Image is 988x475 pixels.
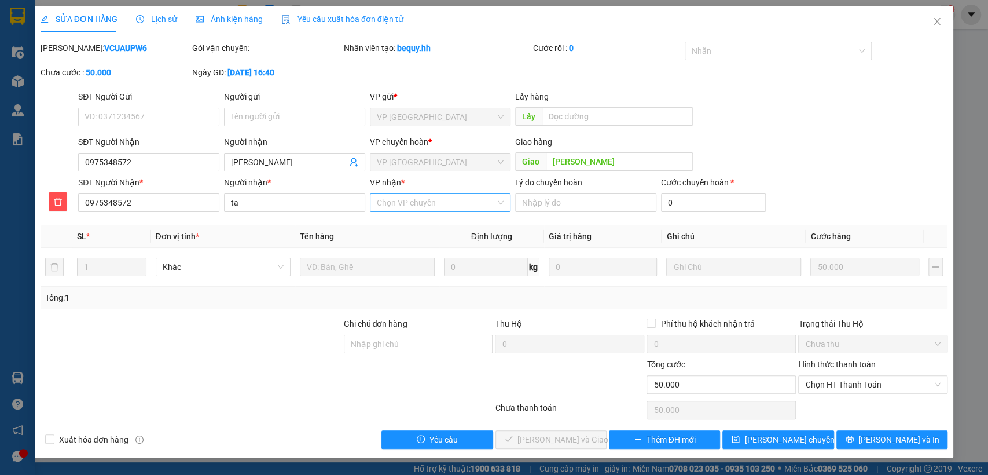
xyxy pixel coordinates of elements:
[515,193,656,212] input: Lý do chuyển hoàn
[224,136,365,148] div: Người nhận
[45,291,382,304] div: Tổng: 1
[798,317,947,330] div: Trạng thái Thu Hộ
[661,176,766,189] div: Cước chuyển hoàn
[805,335,941,353] span: Chưa thu
[932,17,942,26] span: close
[78,90,219,103] div: SĐT Người Gửi
[224,176,365,189] div: Người nhận
[810,258,919,276] input: 0
[344,335,493,353] input: Ghi chú đơn hàng
[634,435,642,444] span: plus
[732,435,740,444] span: save
[344,42,531,54] div: Nhân viên tạo:
[370,137,428,147] span: VP chuyển hoàn
[515,92,549,101] span: Lấy hàng
[78,176,219,189] div: SĐT Người Nhận
[515,152,546,171] span: Giao
[192,42,341,54] div: Gói vận chuyển:
[227,68,274,77] b: [DATE] 16:40
[224,193,365,212] input: Tên người nhận
[224,90,365,103] div: Người gửi
[377,108,504,126] span: VP Sài Gòn
[722,430,833,449] button: save[PERSON_NAME] chuyển hoàn
[196,14,263,24] span: Ảnh kiện hàng
[928,258,943,276] button: plus
[45,258,64,276] button: delete
[549,258,658,276] input: 0
[533,42,682,54] div: Cước rồi :
[349,158,358,167] span: user-add
[656,317,759,330] span: Phí thu hộ khách nhận trả
[417,435,425,444] span: exclamation-circle
[549,232,592,241] span: Giá trị hàng
[136,15,144,23] span: clock-circle
[78,193,219,212] input: SĐT người nhận
[54,433,133,446] span: Xuất hóa đơn hàng
[515,137,552,147] span: Giao hàng
[528,258,539,276] span: kg
[41,14,117,24] span: SỬA ĐƠN HÀNG
[542,107,693,126] input: Dọc đường
[300,258,435,276] input: VD: Bàn, Ghế
[744,433,854,446] span: [PERSON_NAME] chuyển hoàn
[156,232,199,241] span: Đơn vị tính
[86,68,111,77] b: 50.000
[78,136,219,148] div: SĐT Người Nhận
[609,430,720,449] button: plusThêm ĐH mới
[196,15,204,23] span: picture
[104,43,147,53] b: VCUAUPW6
[666,258,801,276] input: Ghi Chú
[647,360,685,369] span: Tổng cước
[135,436,144,444] span: info-circle
[49,192,67,211] button: delete
[810,232,850,241] span: Cước hàng
[370,90,511,103] div: VP gửi
[192,66,341,79] div: Ngày GD:
[77,232,86,241] span: SL
[41,42,190,54] div: [PERSON_NAME]:
[41,66,190,79] div: Chưa cước :
[647,433,696,446] span: Thêm ĐH mới
[805,376,941,393] span: Chọn HT Thanh Toán
[921,6,953,38] button: Close
[495,319,521,328] span: Thu Hộ
[495,430,607,449] button: check[PERSON_NAME] và Giao hàng
[397,43,431,53] b: bequy.hh
[846,435,854,444] span: printer
[41,15,49,23] span: edit
[515,107,542,126] span: Lấy
[546,152,693,171] input: Dọc đường
[515,178,582,187] label: Lý do chuyển hoàn
[662,225,806,248] th: Ghi chú
[300,232,334,241] span: Tên hàng
[858,433,939,446] span: [PERSON_NAME] và In
[569,43,574,53] b: 0
[471,232,512,241] span: Định lượng
[429,433,458,446] span: Yêu cầu
[494,401,646,422] div: Chưa thanh toán
[136,14,177,24] span: Lịch sử
[281,14,403,24] span: Yêu cầu xuất hóa đơn điện tử
[377,154,504,171] span: VP Lộc Ninh
[370,178,401,187] span: VP nhận
[163,258,284,276] span: Khác
[281,15,291,24] img: icon
[836,430,947,449] button: printer[PERSON_NAME] và In
[49,197,67,206] span: delete
[381,430,493,449] button: exclamation-circleYêu cầu
[344,319,407,328] label: Ghi chú đơn hàng
[798,360,875,369] label: Hình thức thanh toán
